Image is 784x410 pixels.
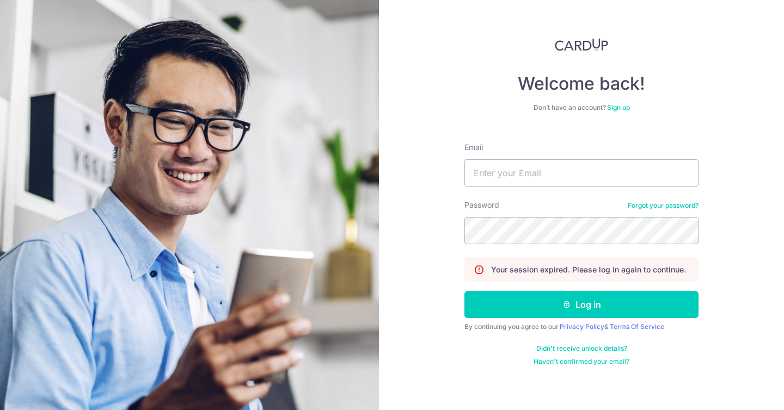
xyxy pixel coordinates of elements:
[464,159,699,187] input: Enter your Email
[534,357,629,366] a: Haven't confirmed your email?
[607,103,630,111] a: Sign up
[536,344,627,353] a: Didn't receive unlock details?
[464,103,699,112] div: Don’t have an account?
[555,38,608,51] img: CardUp Logo
[464,200,499,210] label: Password
[628,201,699,210] a: Forgot your password?
[464,322,699,331] div: By continuing you agree to our &
[464,142,483,153] label: Email
[610,322,664,331] a: Terms Of Service
[560,322,604,331] a: Privacy Policy
[464,73,699,95] h4: Welcome back!
[464,291,699,318] button: Log in
[491,264,686,275] p: Your session expired. Please log in again to continue.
